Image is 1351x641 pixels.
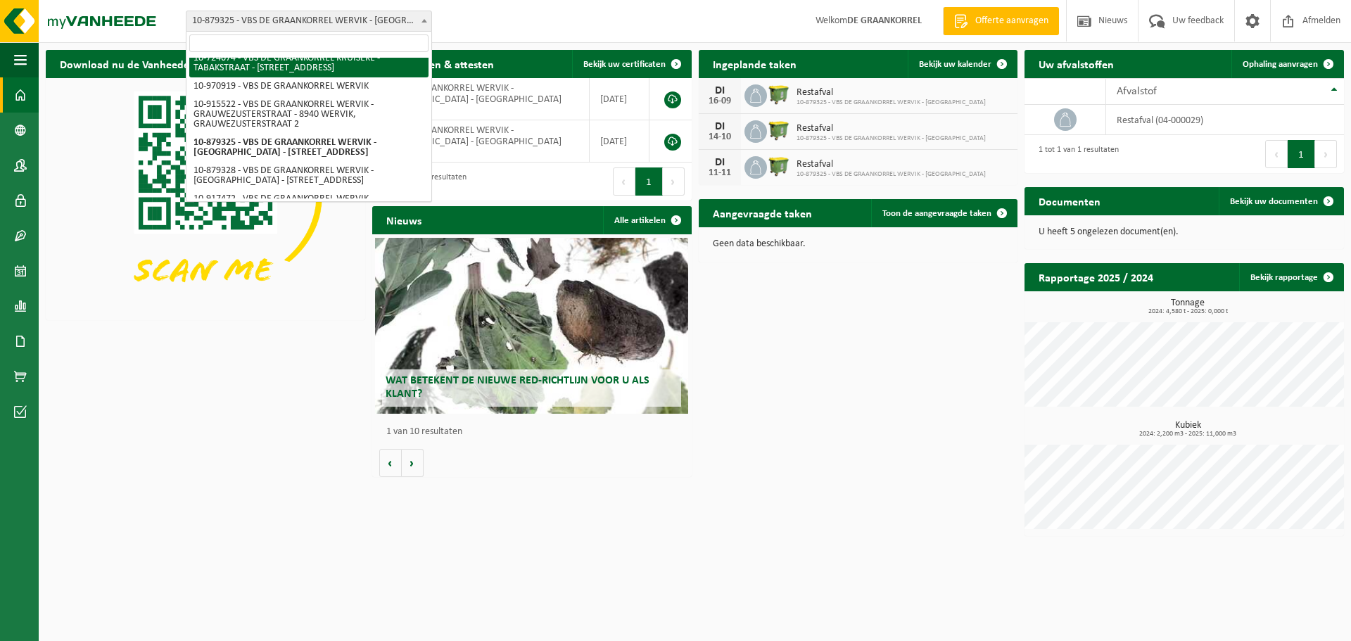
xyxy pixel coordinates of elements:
[699,199,826,227] h2: Aangevraagde taken
[797,99,986,107] span: 10-879325 - VBS DE GRAANKORREL WERVIK - [GEOGRAPHIC_DATA]
[706,96,734,106] div: 16-09
[1288,140,1315,168] button: 1
[919,60,991,69] span: Bekijk uw kalender
[1243,60,1318,69] span: Ophaling aanvragen
[1032,298,1344,315] h3: Tonnage
[706,85,734,96] div: DI
[590,78,649,120] td: [DATE]
[797,170,986,179] span: 10-879325 - VBS DE GRAANKORREL WERVIK - [GEOGRAPHIC_DATA]
[882,209,991,218] span: Toon de aangevraagde taken
[767,118,791,142] img: WB-1100-HPE-GN-50
[706,132,734,142] div: 14-10
[583,60,666,69] span: Bekijk uw certificaten
[797,87,986,99] span: Restafval
[1032,308,1344,315] span: 2024: 4,580 t - 2025: 0,000 t
[186,11,431,31] span: 10-879325 - VBS DE GRAANKORREL WERVIK - MAGDALENASTRAAT - 8940 WERVIK, MAGDALENASTRAAT 29
[1219,187,1343,215] a: Bekijk uw documenten
[797,123,986,134] span: Restafval
[372,206,436,234] h2: Nieuws
[871,199,1016,227] a: Toon de aangevraagde taken
[386,375,649,400] span: Wat betekent de nieuwe RED-richtlijn voor u als klant?
[189,96,429,134] li: 10-915522 - VBS DE GRAANKORREL WERVIK - GRAUWEZUSTERSTRAAT - 8940 WERVIK, GRAUWEZUSTERSTRAAT 2
[706,121,734,132] div: DI
[572,50,690,78] a: Bekijk uw certificaten
[699,50,811,77] h2: Ingeplande taken
[189,190,429,228] li: 10-917472 - VBS DE GRAANKORREL WERVIK - [GEOGRAPHIC_DATA] - 8940 [GEOGRAPHIC_DATA], [GEOGRAPHIC_D...
[189,77,429,96] li: 10-970919 - VBS DE GRAANKORREL WERVIK
[383,106,579,117] span: VLA904203
[372,50,508,77] h2: Certificaten & attesten
[386,427,685,437] p: 1 van 10 resultaten
[1025,187,1115,215] h2: Documenten
[847,15,922,26] strong: DE GRAANKORREL
[46,50,234,77] h2: Download nu de Vanheede+ app!
[186,11,432,32] span: 10-879325 - VBS DE GRAANKORREL WERVIK - MAGDALENASTRAAT - 8940 WERVIK, MAGDALENASTRAAT 29
[189,134,429,162] li: 10-879325 - VBS DE GRAANKORREL WERVIK - [GEOGRAPHIC_DATA] - [STREET_ADDRESS]
[797,134,986,143] span: 10-879325 - VBS DE GRAANKORREL WERVIK - [GEOGRAPHIC_DATA]
[402,449,424,477] button: Volgende
[1239,263,1343,291] a: Bekijk rapportage
[706,168,734,178] div: 11-11
[706,157,734,168] div: DI
[663,167,685,196] button: Next
[1315,140,1337,168] button: Next
[943,7,1059,35] a: Offerte aanvragen
[590,120,649,163] td: [DATE]
[972,14,1052,28] span: Offerte aanvragen
[767,154,791,178] img: WB-1100-HPE-GN-50
[603,206,690,234] a: Alle artikelen
[1025,263,1167,291] h2: Rapportage 2025 / 2024
[613,167,635,196] button: Previous
[1265,140,1288,168] button: Previous
[767,82,791,106] img: WB-1100-HPE-GN-50
[1117,86,1157,97] span: Afvalstof
[1032,431,1344,438] span: 2024: 2,200 m3 - 2025: 11,000 m3
[797,159,986,170] span: Restafval
[713,239,1004,249] p: Geen data beschikbaar.
[189,162,429,190] li: 10-879328 - VBS DE GRAANKORREL WERVIK - [GEOGRAPHIC_DATA] - [STREET_ADDRESS]
[383,148,579,159] span: VLA709638
[383,83,562,105] span: VBS DE GRAANKORREL WERVIK - [GEOGRAPHIC_DATA] - [GEOGRAPHIC_DATA]
[1032,139,1119,170] div: 1 tot 1 van 1 resultaten
[1039,227,1330,237] p: U heeft 5 ongelezen document(en).
[375,238,688,414] a: Wat betekent de nieuwe RED-richtlijn voor u als klant?
[383,125,562,147] span: VBS DE GRAANKORREL WERVIK - [GEOGRAPHIC_DATA] - [GEOGRAPHIC_DATA]
[635,167,663,196] button: 1
[1230,197,1318,206] span: Bekijk uw documenten
[1032,421,1344,438] h3: Kubiek
[908,50,1016,78] a: Bekijk uw kalender
[1025,50,1128,77] h2: Uw afvalstoffen
[1231,50,1343,78] a: Ophaling aanvragen
[379,449,402,477] button: Vorige
[189,49,429,77] li: 10-724674 - VBS DE GRAANKORREL KRUISEKE - TABAKSTRAAT - [STREET_ADDRESS]
[46,78,365,317] img: Download de VHEPlus App
[1106,105,1344,135] td: restafval (04-000029)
